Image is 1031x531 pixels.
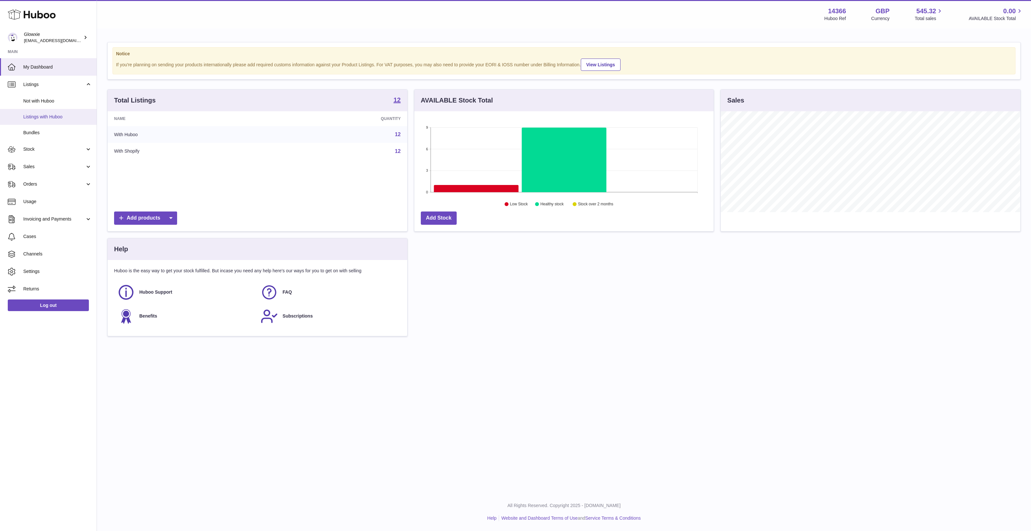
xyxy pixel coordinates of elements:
[915,16,943,22] span: Total sales
[23,181,85,187] span: Orders
[1003,7,1016,16] span: 0.00
[393,97,400,103] strong: 12
[108,111,269,126] th: Name
[585,515,641,521] a: Service Terms & Conditions
[510,202,528,207] text: Low Stock
[8,299,89,311] a: Log out
[23,130,92,136] span: Bundles
[114,245,128,254] h3: Help
[108,143,269,160] td: With Shopify
[824,16,846,22] div: Huboo Ref
[23,164,85,170] span: Sales
[871,16,890,22] div: Currency
[426,190,428,194] text: 0
[117,284,254,301] a: Huboo Support
[108,126,269,143] td: With Huboo
[23,199,92,205] span: Usage
[260,284,397,301] a: FAQ
[969,16,1023,22] span: AVAILABLE Stock Total
[8,33,17,42] img: internalAdmin-14366@internal.huboo.com
[578,202,613,207] text: Stock over 2 months
[114,211,177,225] a: Add products
[23,64,92,70] span: My Dashboard
[102,503,1026,509] p: All Rights Reserved. Copyright 2025 - [DOMAIN_NAME]
[916,7,936,16] span: 545.32
[393,97,400,104] a: 12
[426,169,428,173] text: 3
[23,146,85,152] span: Stock
[114,268,401,274] p: Huboo is the easy way to get your stock fulfilled. But incase you need any help here's our ways f...
[581,59,621,71] a: View Listings
[395,132,401,137] a: 12
[269,111,407,126] th: Quantity
[23,251,92,257] span: Channels
[282,289,292,295] span: FAQ
[499,515,641,521] li: and
[501,515,578,521] a: Website and Dashboard Terms of Use
[24,31,82,44] div: Glowxie
[23,98,92,104] span: Not with Huboo
[421,96,493,105] h3: AVAILABLE Stock Total
[139,289,172,295] span: Huboo Support
[139,313,157,319] span: Benefits
[24,38,95,43] span: [EMAIL_ADDRESS][DOMAIN_NAME]
[426,147,428,151] text: 6
[117,308,254,325] a: Benefits
[23,114,92,120] span: Listings with Huboo
[969,7,1023,22] a: 0.00 AVAILABLE Stock Total
[23,268,92,275] span: Settings
[828,7,846,16] strong: 14366
[915,7,943,22] a: 545.32 Total sales
[426,125,428,129] text: 9
[540,202,564,207] text: Healthy stock
[116,58,1012,71] div: If you're planning on sending your products internationally please add required customs informati...
[23,81,85,88] span: Listings
[487,515,497,521] a: Help
[421,211,457,225] a: Add Stock
[282,313,313,319] span: Subscriptions
[395,148,401,154] a: 12
[876,7,889,16] strong: GBP
[23,216,85,222] span: Invoicing and Payments
[114,96,156,105] h3: Total Listings
[23,286,92,292] span: Returns
[260,308,397,325] a: Subscriptions
[23,233,92,240] span: Cases
[116,51,1012,57] strong: Notice
[727,96,744,105] h3: Sales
